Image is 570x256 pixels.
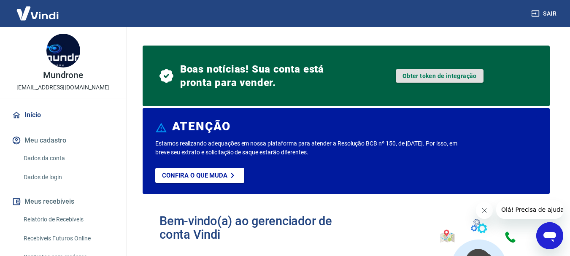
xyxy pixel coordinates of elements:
[396,69,484,83] a: Obter token de integração
[16,83,110,92] p: [EMAIL_ADDRESS][DOMAIN_NAME]
[20,230,116,247] a: Recebíveis Futuros Online
[159,214,346,241] h2: Bem-vindo(a) ao gerenciador de conta Vindi
[20,150,116,167] a: Dados da conta
[180,62,346,89] span: Boas notícias! Sua conta está pronta para vender.
[10,192,116,211] button: Meus recebíveis
[476,202,493,219] iframe: Fechar mensagem
[536,222,563,249] iframe: Botão para abrir a janela de mensagens
[529,6,560,22] button: Sair
[10,106,116,124] a: Início
[155,139,461,157] p: Estamos realizando adequações em nossa plataforma para atender a Resolução BCB nº 150, de [DATE]....
[155,168,244,183] a: Confira o que muda
[496,200,563,219] iframe: Mensagem da empresa
[172,122,231,131] h6: ATENÇÃO
[20,211,116,228] a: Relatório de Recebíveis
[5,6,71,13] span: Olá! Precisa de ajuda?
[10,131,116,150] button: Meu cadastro
[43,71,84,80] p: Mundrone
[46,34,80,67] img: ecf584f1-9611-4d4b-897d-8b0430cdaafb.jpeg
[162,172,227,179] p: Confira o que muda
[20,169,116,186] a: Dados de login
[10,0,65,26] img: Vindi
